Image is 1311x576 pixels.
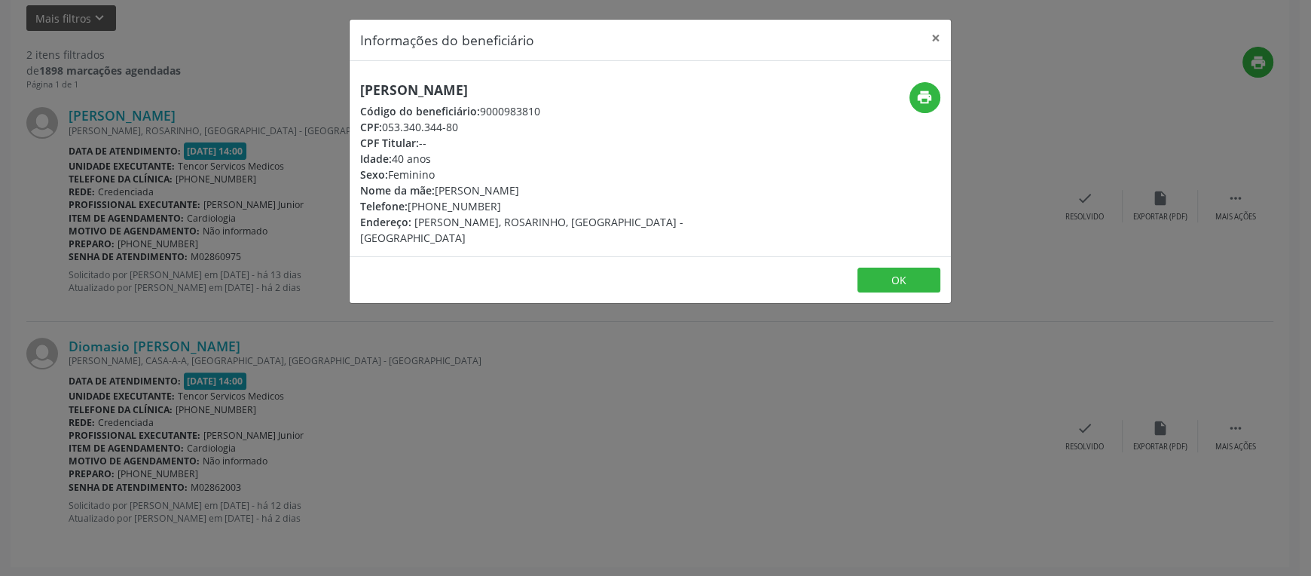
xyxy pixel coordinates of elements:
div: 053.340.344-80 [360,119,740,135]
span: [PERSON_NAME], ROSARINHO, [GEOGRAPHIC_DATA] - [GEOGRAPHIC_DATA] [360,215,683,245]
span: Código do beneficiário: [360,104,480,118]
span: Idade: [360,152,392,166]
i: print [916,89,933,106]
button: OK [857,268,940,293]
span: Nome da mãe: [360,183,435,198]
div: [PHONE_NUMBER] [360,198,740,214]
span: CPF Titular: [360,136,419,150]
button: Close [921,20,951,57]
span: Endereço: [360,215,411,229]
span: CPF: [360,120,382,134]
div: [PERSON_NAME] [360,182,740,198]
h5: [PERSON_NAME] [360,82,740,98]
div: 9000983810 [360,103,740,119]
div: -- [360,135,740,151]
h5: Informações do beneficiário [360,30,534,50]
button: print [909,82,940,113]
div: Feminino [360,167,740,182]
span: Sexo: [360,167,388,182]
div: 40 anos [360,151,740,167]
span: Telefone: [360,199,408,213]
